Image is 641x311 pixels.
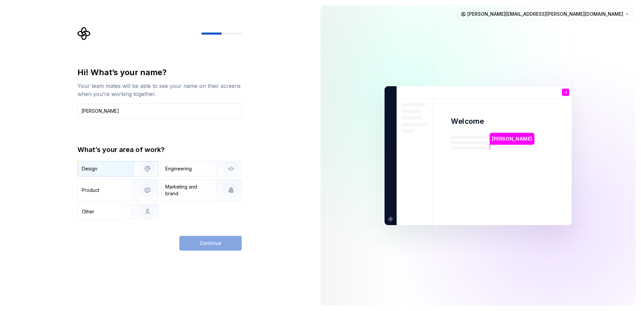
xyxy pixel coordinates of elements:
[492,135,532,142] p: [PERSON_NAME]
[458,8,633,20] button: [PERSON_NAME][EMAIL_ADDRESS][PERSON_NAME][DOMAIN_NAME]
[165,165,192,172] div: Engineering
[77,82,242,98] div: Your team mates will be able to see your name on their screens when you’re working together.
[451,116,484,126] p: Welcome
[82,165,97,172] div: Design
[165,184,211,197] div: Marketing and brand
[77,145,242,154] div: What’s your area of work?
[77,67,242,78] div: Hi! What’s your name?
[565,90,567,94] p: J
[77,103,242,118] input: Han Solo
[77,27,91,40] svg: Supernova Logo
[82,187,99,194] div: Product
[467,11,623,17] span: [PERSON_NAME][EMAIL_ADDRESS][PERSON_NAME][DOMAIN_NAME]
[82,208,94,215] div: Other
